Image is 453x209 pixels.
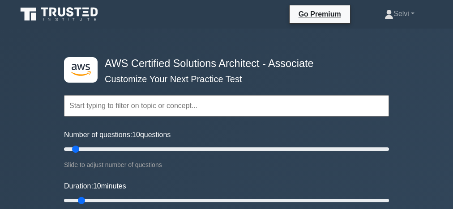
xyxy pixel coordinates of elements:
[64,95,389,117] input: Start typing to filter on topic or concept...
[64,159,389,170] div: Slide to adjust number of questions
[132,131,140,138] span: 10
[293,8,346,20] a: Go Premium
[363,5,436,23] a: Selvi
[93,182,101,190] span: 10
[64,181,126,192] label: Duration: minutes
[101,57,345,70] h4: AWS Certified Solutions Architect - Associate
[64,130,171,140] label: Number of questions: questions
